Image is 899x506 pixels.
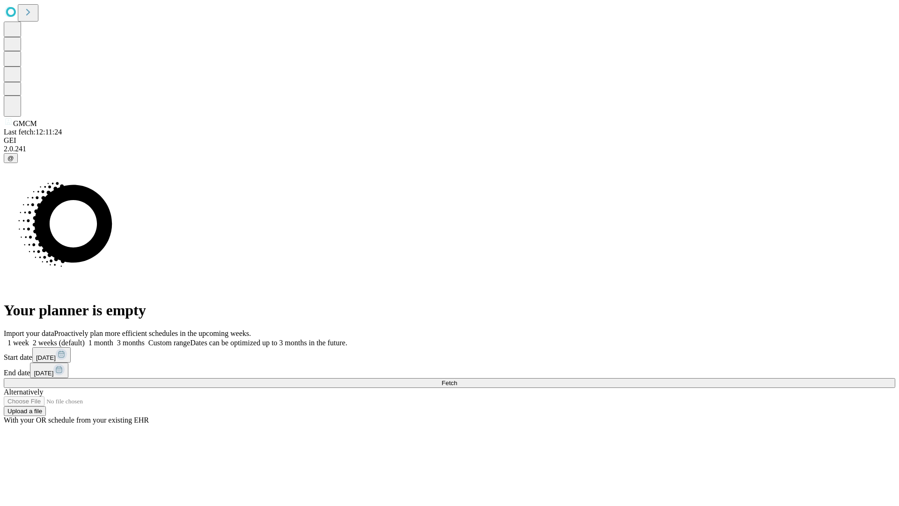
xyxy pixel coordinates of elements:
[7,155,14,162] span: @
[33,339,85,347] span: 2 weeks (default)
[32,347,71,363] button: [DATE]
[4,329,54,337] span: Import your data
[117,339,145,347] span: 3 months
[4,128,62,136] span: Last fetch: 12:11:24
[442,379,457,387] span: Fetch
[4,302,895,319] h1: Your planner is empty
[34,370,53,377] span: [DATE]
[4,363,895,378] div: End date
[13,119,37,127] span: GMCM
[30,363,68,378] button: [DATE]
[4,145,895,153] div: 2.0.241
[7,339,29,347] span: 1 week
[4,416,149,424] span: With your OR schedule from your existing EHR
[4,136,895,145] div: GEI
[36,354,56,361] span: [DATE]
[54,329,251,337] span: Proactively plan more efficient schedules in the upcoming weeks.
[88,339,113,347] span: 1 month
[4,153,18,163] button: @
[190,339,347,347] span: Dates can be optimized up to 3 months in the future.
[4,388,43,396] span: Alternatively
[4,378,895,388] button: Fetch
[148,339,190,347] span: Custom range
[4,347,895,363] div: Start date
[4,406,46,416] button: Upload a file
